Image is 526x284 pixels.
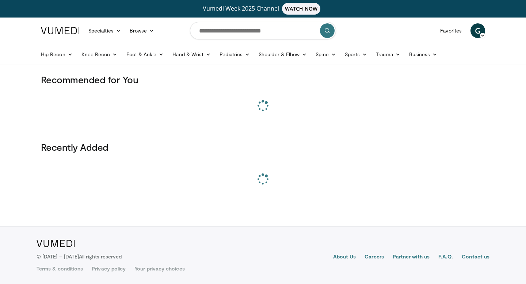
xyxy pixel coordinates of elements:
[215,47,254,62] a: Pediatrics
[190,22,336,39] input: Search topics, interventions
[37,265,83,272] a: Terms & conditions
[311,47,340,62] a: Spine
[92,265,126,272] a: Privacy policy
[282,3,321,15] span: WATCH NOW
[254,47,311,62] a: Shoulder & Elbow
[37,240,75,247] img: VuMedi Logo
[84,23,125,38] a: Specialties
[134,265,184,272] a: Your privacy choices
[333,253,356,262] a: About Us
[393,253,430,262] a: Partner with us
[41,74,485,85] h3: Recommended for You
[37,47,77,62] a: Hip Recon
[41,27,80,34] img: VuMedi Logo
[371,47,405,62] a: Trauma
[168,47,215,62] a: Hand & Wrist
[41,141,485,153] h3: Recently Added
[42,3,484,15] a: Vumedi Week 2025 ChannelWATCH NOW
[125,23,159,38] a: Browse
[122,47,168,62] a: Foot & Ankle
[340,47,372,62] a: Sports
[405,47,442,62] a: Business
[470,23,485,38] a: G
[462,253,489,262] a: Contact us
[77,47,122,62] a: Knee Recon
[438,253,453,262] a: F.A.Q.
[79,253,122,260] span: All rights reserved
[365,253,384,262] a: Careers
[436,23,466,38] a: Favorites
[37,253,122,260] p: © [DATE] – [DATE]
